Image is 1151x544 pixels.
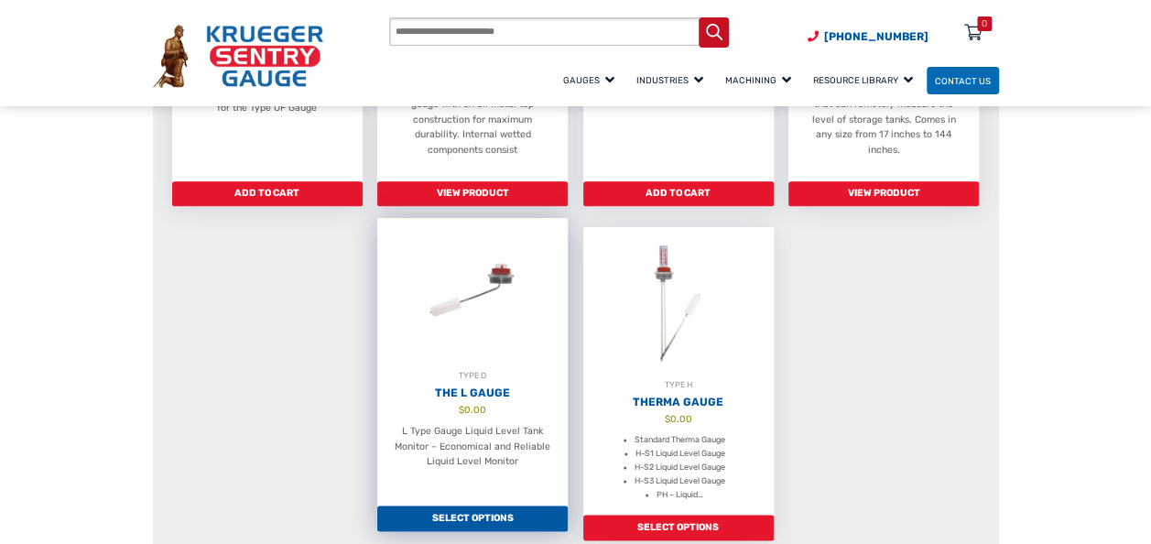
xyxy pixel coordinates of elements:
[788,181,979,207] a: Read more about “Remote Reading Gauge”
[391,424,554,470] p: L Type Gauge Liquid Level Tank Monitor – Economical and Reliable Liquid Level Monitor
[982,16,987,31] div: 0
[377,506,568,531] a: Add to cart: “The L Gauge”
[717,64,805,96] a: Machining
[665,413,692,425] bdi: 0.00
[563,75,614,85] span: Gauges
[635,447,725,461] li: H-S1 Liquid Level Gauge
[377,369,568,383] div: TYPE D
[555,64,628,96] a: Gauges
[459,404,464,416] span: $
[813,75,913,85] span: Resource Library
[583,378,774,392] div: TYPE H
[808,28,928,45] a: Phone Number (920) 434-8860
[377,218,568,506] a: TYPE DThe L Gauge $0.00 L Type Gauge Liquid Level Tank Monitor – Economical and Reliable Liquid L...
[583,181,774,207] a: Add to cart: “PVG”
[377,181,568,207] a: Read more about “GFK Gauge”
[927,67,999,95] a: Contact Us
[824,30,928,43] span: [PHONE_NUMBER]
[583,515,774,540] a: Add to cart: “Therma Gauge”
[802,82,965,158] p: A top-mounted liquid level gauge that can remotely measure the level of storage tanks. Comes in a...
[636,75,703,85] span: Industries
[805,64,927,96] a: Resource Library
[665,413,670,425] span: $
[635,474,725,488] li: H-S3 Liquid Level Gauge
[377,218,568,369] img: The L Gauge
[459,404,486,416] bdi: 0.00
[153,25,323,88] img: Krueger Sentry Gauge
[935,75,991,85] span: Contact Us
[725,75,791,85] span: Machining
[391,82,554,158] p: The Gfk gauge is a lower profile fill gauge with an all metal top construction for maximum durabi...
[583,396,774,409] h2: Therma Gauge
[583,227,774,516] a: TYPE HTherma Gauge $0.00 Standard Therma Gauge H-S1 Liquid Level Gauge H-S2 Liquid Level Gauge H-...
[635,461,725,474] li: H-S2 Liquid Level Gauge
[377,386,568,400] h2: The L Gauge
[635,433,725,447] li: Standard Therma Gauge
[583,227,774,378] img: Therma Gauge
[172,181,363,207] a: Add to cart: “Float-P1.5”
[657,488,703,502] li: PH – Liquid…
[628,64,717,96] a: Industries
